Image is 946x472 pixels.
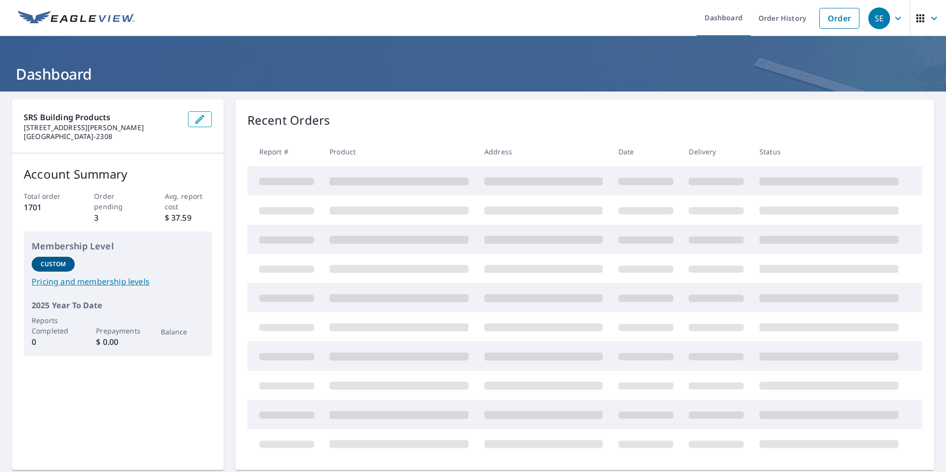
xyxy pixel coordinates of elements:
th: Date [611,137,681,166]
p: 0 [32,336,75,348]
p: 3 [94,212,141,224]
th: Address [476,137,611,166]
th: Delivery [681,137,752,166]
th: Report # [247,137,322,166]
p: Balance [161,327,204,337]
a: Order [819,8,859,29]
p: SRS Building Products [24,111,180,123]
th: Status [752,137,906,166]
h1: Dashboard [12,64,934,84]
p: Total order [24,191,71,201]
div: SE [868,7,890,29]
img: EV Logo [18,11,135,26]
p: [STREET_ADDRESS][PERSON_NAME] [24,123,180,132]
p: Recent Orders [247,111,331,129]
p: Membership Level [32,239,204,253]
p: 1701 [24,201,71,213]
p: Account Summary [24,165,212,183]
p: Avg. report cost [165,191,212,212]
p: 2025 Year To Date [32,299,204,311]
p: $ 0.00 [96,336,139,348]
p: $ 37.59 [165,212,212,224]
p: Prepayments [96,326,139,336]
a: Pricing and membership levels [32,276,204,287]
p: Custom [41,260,66,269]
th: Product [322,137,476,166]
p: Reports Completed [32,315,75,336]
p: [GEOGRAPHIC_DATA]-2308 [24,132,180,141]
p: Order pending [94,191,141,212]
